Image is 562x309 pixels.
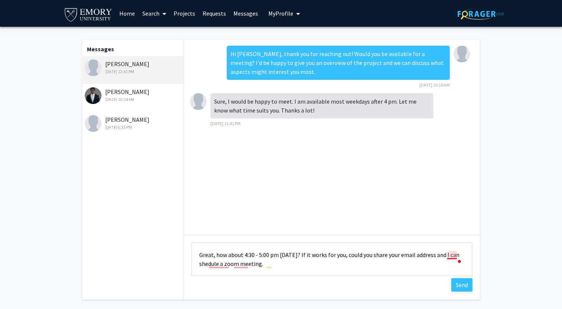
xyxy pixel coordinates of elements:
[64,6,113,23] img: Emory University Logo
[85,68,182,75] div: [DATE] 12:41 PM
[6,276,32,303] iframe: Chat
[268,10,293,17] span: My Profile
[85,59,182,75] div: [PERSON_NAME]
[116,0,139,26] a: Home
[227,46,450,80] div: Hi [PERSON_NAME], thank you for reaching out! Would you be available for a meeting? I'd be happy ...
[453,46,470,62] img: Runze Yan
[87,45,114,53] b: Messages
[199,0,230,26] a: Requests
[85,59,101,76] img: Shourya Soni
[85,115,101,132] img: Suan Jeong
[419,82,450,88] span: [DATE] 10:18 AM
[85,87,182,103] div: [PERSON_NAME]
[170,0,199,26] a: Projects
[85,115,182,131] div: [PERSON_NAME]
[458,8,504,20] img: ForagerOne Logo
[85,96,182,103] div: [DATE] 10:24 AM
[85,124,182,131] div: [DATE] 6:33 PM
[210,93,433,118] div: Sure, I would be happy to meet. I am available most weekdays after 4 pm. Let me know what time su...
[190,93,207,110] img: Shourya Soni
[451,278,472,292] button: Send
[210,121,240,126] span: [DATE] 12:41 PM
[230,0,262,26] a: Messages
[85,87,101,104] img: Varun Veluri
[139,0,170,26] a: Search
